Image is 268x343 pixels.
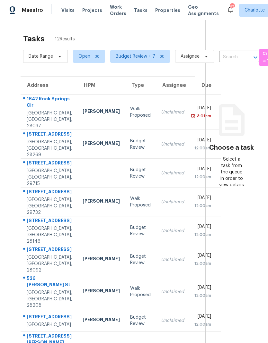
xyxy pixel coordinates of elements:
div: 12:00am [194,145,211,151]
div: 12:00am [194,321,211,328]
div: Unclaimed [161,170,184,176]
span: Visits [61,7,75,13]
div: Budget Review [130,167,151,180]
div: 3:01pm [196,113,211,119]
div: Select a task from the queue in order to view details [219,156,245,188]
div: [GEOGRAPHIC_DATA], [GEOGRAPHIC_DATA], 28269 [27,139,72,158]
span: Assignee [181,53,200,60]
div: 12:00am [194,203,211,209]
div: [STREET_ADDRESS] [27,217,72,225]
div: 12:00am [194,260,211,267]
th: Type [125,77,156,95]
div: [GEOGRAPHIC_DATA], [GEOGRAPHIC_DATA], 29732 [27,197,72,216]
div: Walk Proposed [130,106,151,119]
div: [STREET_ADDRESS] [27,131,72,139]
div: [GEOGRAPHIC_DATA], [GEOGRAPHIC_DATA], 28037 [27,110,72,129]
div: [STREET_ADDRESS] [27,246,72,254]
div: [DATE] [194,313,211,321]
div: [DATE] [194,284,211,292]
div: Walk Proposed [130,196,151,208]
span: Properties [155,7,180,13]
span: Work Orders [110,4,126,17]
span: Maestro [22,7,43,13]
div: Budget Review [130,314,151,327]
div: [GEOGRAPHIC_DATA], [GEOGRAPHIC_DATA], 28146 [27,225,72,245]
div: [STREET_ADDRESS] [27,188,72,197]
div: 12:00am [194,231,211,238]
h2: Tasks [23,36,45,42]
div: Budget Review [130,253,151,266]
div: [DATE] [194,105,211,113]
div: [PERSON_NAME] [83,255,120,264]
div: [DATE] [194,137,211,145]
div: Unclaimed [161,289,184,295]
div: Unclaimed [161,109,184,115]
div: Budget Review [130,138,151,151]
th: Due [189,77,221,95]
div: [PERSON_NAME] [83,316,120,324]
span: Projects [82,7,102,13]
div: [PERSON_NAME] [83,198,120,206]
div: [GEOGRAPHIC_DATA], [GEOGRAPHIC_DATA], 29715 [27,168,72,187]
div: [PERSON_NAME] [83,108,120,116]
input: Search by address [219,52,241,62]
div: Unclaimed [161,256,184,263]
span: Geo Assignments [188,4,219,17]
div: [STREET_ADDRESS] [27,314,72,322]
div: [STREET_ADDRESS] [27,160,72,168]
th: HPM [77,77,125,95]
div: [DATE] [194,252,211,260]
div: [PERSON_NAME] [83,140,120,148]
div: 1842 Rock Springs Cir [27,96,72,110]
span: Open [78,53,90,60]
span: 12 Results [55,36,75,42]
div: Unclaimed [161,199,184,205]
div: [DATE] [194,195,211,203]
div: [GEOGRAPHIC_DATA], [GEOGRAPHIC_DATA], 28208 [27,289,72,309]
div: 526 [PERSON_NAME] St [27,275,72,289]
div: [GEOGRAPHIC_DATA] [27,322,72,328]
span: Budget Review + 7 [116,53,155,60]
th: Address [21,77,77,95]
div: Unclaimed [161,228,184,234]
div: [DATE] [194,166,211,174]
div: Unclaimed [161,317,184,324]
div: [PERSON_NAME] [83,288,120,296]
h3: Choose a task [209,145,254,151]
div: Unclaimed [161,141,184,147]
span: Charlotte [245,7,265,13]
div: 12:00am [194,292,211,299]
span: Tasks [134,8,147,13]
div: [GEOGRAPHIC_DATA], [GEOGRAPHIC_DATA], 28092 [27,254,72,273]
span: Date Range [29,53,53,60]
div: Walk Proposed [130,285,151,298]
button: Open [251,53,260,62]
th: Assignee [156,77,189,95]
img: Overdue Alarm Icon [191,113,196,119]
div: [DATE] [194,223,211,231]
div: 12:00am [194,174,211,180]
div: Budget Review [130,224,151,237]
div: 67 [230,4,234,10]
